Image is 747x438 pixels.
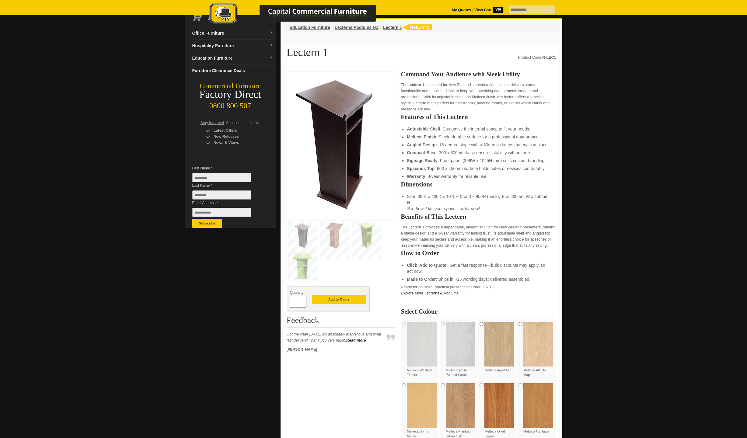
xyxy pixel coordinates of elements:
img: Melteca Planked Urban Oak [446,383,476,428]
label: Melteca White Painted Wood [446,322,476,377]
li: : Customise the internal space to fit your needs. [407,126,550,132]
h1: Lectern 1 [287,47,556,62]
p: The , designed for New Zealand’s presentation spaces, delivers sturdy functionality and a polishe... [401,82,556,112]
strong: Spacious Top [407,166,435,171]
a: Explore More Lecterns & Podiums [401,291,459,295]
input: Last Name * [192,190,251,200]
h2: Benefits of This Lectern [401,214,556,220]
span: Email Address * [192,200,260,206]
span: Last Name * [192,182,260,189]
span: 0 [493,7,503,13]
a: Education Furnituredropdown [190,52,276,64]
button: Subscribe [192,219,222,228]
div: News & Views [206,140,264,146]
a: My Quotes [452,8,471,12]
strong: Melteca Finish [407,134,436,139]
div: 0800 800 507 [185,99,276,110]
label: Melteca Washed Timber [407,322,437,377]
strong: Made to Order [407,277,436,282]
strong: R-LEC1 [542,55,556,60]
span: First Name * [192,165,260,171]
strong: Signage Ready [407,158,437,163]
img: return to [402,24,432,30]
img: Melteca Affinity Maple [523,322,553,367]
img: dropdown [270,43,273,47]
li: : Sleek, durable surface for a professional appearance. [407,134,550,140]
img: dropdown [270,56,273,60]
li: : 3-year warranty for reliable use. [407,173,550,179]
h2: Command Your Audience with Sleek Utility [401,71,556,77]
img: Melteca NZ Tawa [523,383,553,428]
div: Factory Direct [185,90,276,99]
a: Office Furnituredropdown [190,27,276,40]
div: Commercial Furniture [185,82,276,90]
div: Latest Offers [206,127,264,134]
span: Subscribe to receive: [226,121,260,125]
li: : 18-degree slope with a 30mm lip keeps materials in place. [407,142,550,148]
label: Melteca Affinity Maple [523,322,553,377]
img: Lectern 1 [290,75,381,215]
strong: Adjustable Shelf [407,127,440,131]
em: See how it fits your space—order now! [407,206,480,211]
img: Melteca Aged Ash [484,322,514,367]
strong: View Cart [474,8,503,12]
h2: Features of This Lectern [401,114,556,120]
li: : Ships in ~15 working days; delivered assembled. [407,276,550,282]
img: Melteca White Painted Wood [446,322,476,367]
p: The Lectern 1 provides a dependable, elegant solution for New Zealand presenters, offering a stab... [401,224,556,249]
p: [PERSON_NAME] [287,346,384,353]
strong: Warranty [407,174,425,179]
li: : 300 x 300mm base ensures stability without bulk. [407,150,550,156]
a: Read more [346,338,366,342]
h2: Dimensions [401,181,556,187]
span: Stay Informed [201,121,224,125]
img: Melteca Spring Maple [407,383,437,428]
li: : Front panel (396W x 1025H mm) suits custom branding. [407,158,550,164]
button: Add to Quote [312,295,366,304]
strong: Click 'Add to Quote' [407,263,447,268]
h2: Feedback [287,316,396,328]
div: Product Code: [518,54,556,61]
p: Got the chair [DATE] it's absolutely marvellous and what fast delivery! Thank you very much! [287,331,384,343]
p: Ready for polished, practical presenting? Order [DATE]! [401,284,556,296]
a: Furniture Clearance Deals [190,64,276,77]
strong: Lectern 1 [407,83,424,87]
div: New Releases [206,134,264,140]
span: Quantity: [290,290,305,295]
img: Capital Commercial Furniture Logo [193,3,406,25]
a: Capital Commercial Furniture Logo [193,3,406,27]
img: Melteca Washed Timber [407,322,437,367]
input: Email Address * [192,208,251,217]
label: Melteca NZ Tawa [523,383,553,434]
img: Melteca Oiled Legno [484,383,514,428]
a: View Cart0 [473,8,503,12]
strong: Compact Base [407,150,436,155]
a: Hospitality Furnituredropdown [190,40,276,52]
h2: How to Order [401,250,556,256]
strong: Angled Design [407,142,437,147]
h2: Select Colour [401,308,556,315]
li: : 600 x 450mm surface holds notes or devices comfortably. [407,165,550,172]
li: : Get a fast response—bulk discounts may apply, so act now! [407,262,550,274]
img: dropdown [270,31,273,35]
label: Melteca Aged Ash [484,322,514,373]
li: Size: 600L x 400D x 1075H (front) x 950H (back); Top: 600mm W x 450mm H [407,193,550,212]
input: First Name * [192,173,251,182]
